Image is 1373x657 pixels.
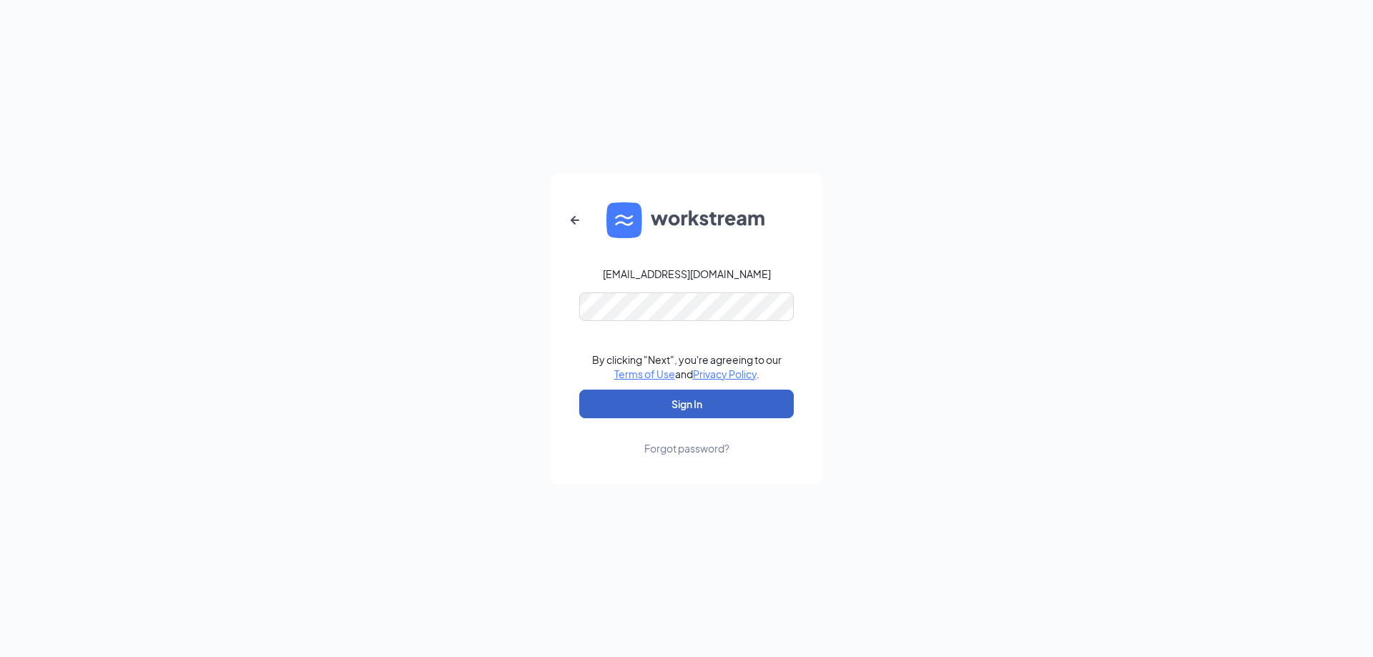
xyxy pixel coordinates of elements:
[592,352,782,381] div: By clicking "Next", you're agreeing to our and .
[614,367,675,380] a: Terms of Use
[566,212,584,229] svg: ArrowLeftNew
[603,267,771,281] div: [EMAIL_ADDRESS][DOMAIN_NAME]
[693,367,757,380] a: Privacy Policy
[644,418,729,455] a: Forgot password?
[606,202,767,238] img: WS logo and Workstream text
[579,390,794,418] button: Sign In
[558,203,592,237] button: ArrowLeftNew
[644,441,729,455] div: Forgot password?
